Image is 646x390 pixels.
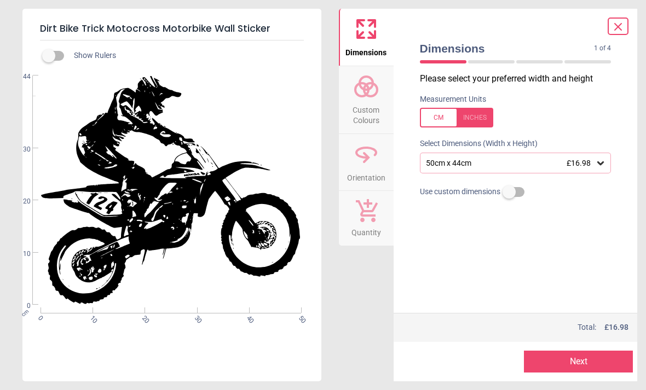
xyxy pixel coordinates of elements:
[339,134,394,191] button: Orientation
[339,191,394,246] button: Quantity
[420,187,500,197] span: Use custom dimensions
[244,314,251,321] span: 40
[20,308,30,318] span: cm
[10,145,31,154] span: 30
[10,197,31,206] span: 20
[524,351,633,372] button: Next
[340,100,393,126] span: Custom Colours
[420,40,595,56] span: Dimensions
[351,222,381,238] span: Quantity
[347,167,385,184] span: Orientation
[10,301,31,311] span: 0
[594,44,611,53] span: 1 of 4
[425,159,596,168] div: 50cm x 44cm
[40,18,304,40] h5: Dirt Bike Trick Motocross Motorbike Wall Sticker
[192,314,199,321] span: 30
[339,66,394,133] button: Custom Colours
[88,314,95,321] span: 10
[420,73,620,85] p: Please select your preferred width and height
[411,138,538,149] label: Select Dimensions (Width x Height)
[345,42,387,59] span: Dimensions
[10,249,31,259] span: 10
[339,9,394,66] button: Dimensions
[49,49,321,62] div: Show Rulers
[567,159,591,167] span: £16.98
[604,322,628,333] span: £
[609,323,628,331] span: 16.98
[420,94,486,105] label: Measurement Units
[419,322,629,333] div: Total:
[10,72,31,82] span: 44
[140,314,147,321] span: 20
[36,314,43,321] span: 0
[297,314,304,321] span: 50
